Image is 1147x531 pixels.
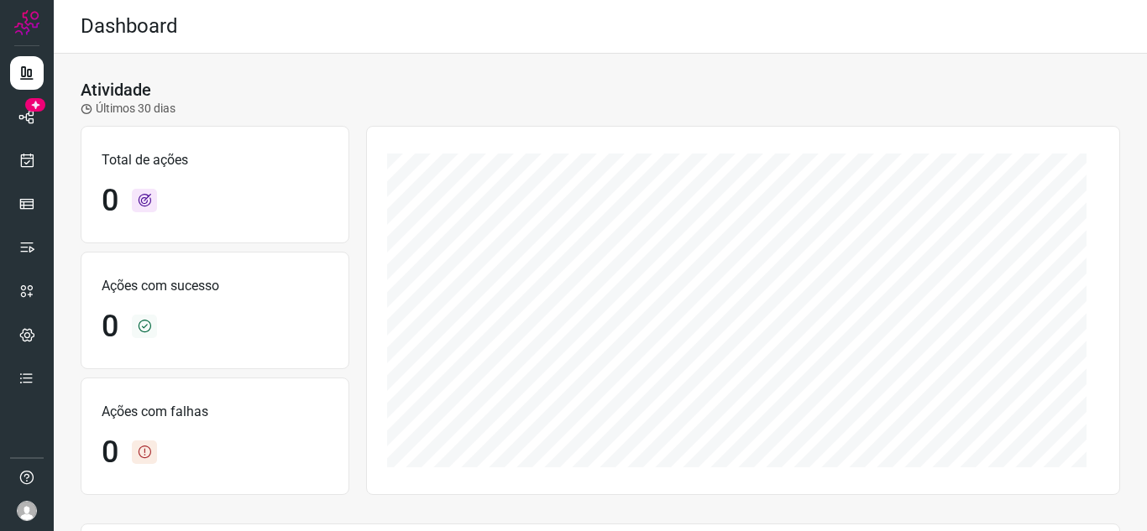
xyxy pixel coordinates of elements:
p: Ações com falhas [102,402,328,422]
h1: 0 [102,435,118,471]
p: Ações com sucesso [102,276,328,296]
h1: 0 [102,309,118,345]
p: Total de ações [102,150,328,170]
img: Logo [14,10,39,35]
h1: 0 [102,183,118,219]
h2: Dashboard [81,14,178,39]
h3: Atividade [81,80,151,100]
p: Últimos 30 dias [81,100,175,117]
img: avatar-user-boy.jpg [17,501,37,521]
